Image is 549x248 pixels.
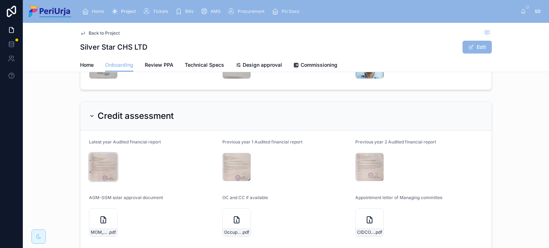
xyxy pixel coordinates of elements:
span: .pdf [108,229,116,235]
a: Design approval [236,59,282,73]
span: Home [92,9,104,14]
span: Back to Project [89,30,120,36]
a: Project [109,5,141,18]
a: Onboarding [105,59,133,72]
a: Procurement [226,5,269,18]
a: Home [80,59,94,73]
a: AMG [198,5,226,18]
span: Procurement [238,9,264,14]
a: Review PPA [145,59,173,73]
span: Onboarding [105,61,133,69]
span: Bills [185,9,193,14]
span: Home [80,61,94,69]
a: Commissioning [293,59,337,73]
span: OC and CC if available [222,195,268,200]
span: Previous year 2 Audited financial report [355,139,436,145]
img: App logo [29,6,71,17]
span: AGM-SGM solar approval document [89,195,163,200]
a: Home [80,5,109,18]
span: Design approval [243,61,282,69]
h2: Credit assessment [98,110,174,122]
span: .pdf [242,229,249,235]
a: PU Docs [269,5,304,18]
a: Bills [173,5,198,18]
span: AMG [211,9,221,14]
span: SD [535,9,541,14]
span: Review PPA [145,61,173,69]
a: Technical Specs [185,59,224,73]
span: CIDCO-ORDER-FOR-ELECTION- [357,229,375,235]
span: Previous year 1 Audited financial report [222,139,302,145]
span: Appointment letter of Managing committee [355,195,442,200]
a: Back to Project [80,30,120,36]
span: MOM_AGM_[DATE]_-Final [91,229,108,235]
span: Occupancy-certificate [224,229,242,235]
button: Edit [463,41,492,54]
a: Tickets [141,5,173,18]
span: Commissioning [301,61,337,69]
h1: Silver Star CHS LTD [80,42,147,52]
span: .pdf [375,229,382,235]
span: Latest year Audited financial report [89,139,161,145]
span: Technical Specs [185,61,224,69]
span: Tickets [153,9,168,14]
span: PU Docs [282,9,299,14]
span: Project [121,9,136,14]
div: scrollable content [77,4,520,19]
